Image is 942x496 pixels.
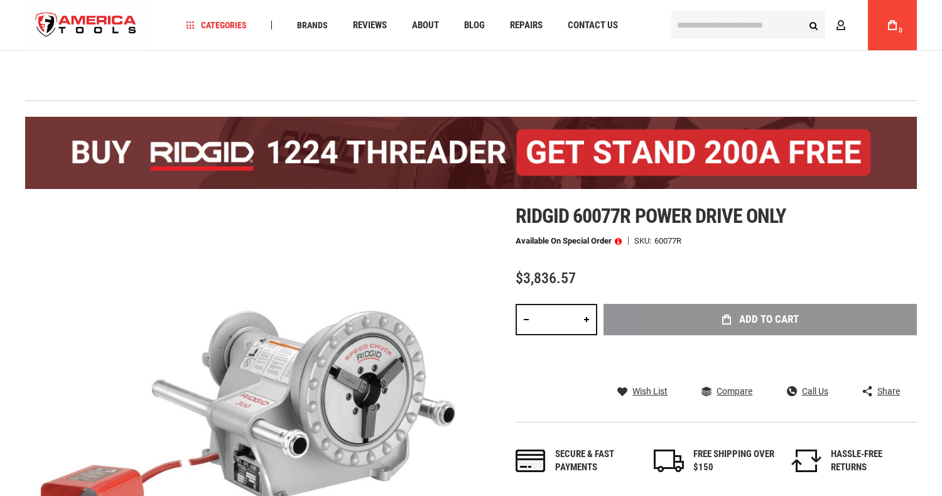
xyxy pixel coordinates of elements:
[516,204,786,228] span: Ridgid 60077r power drive only
[458,17,490,34] a: Blog
[25,2,147,49] a: store logo
[412,21,439,30] span: About
[562,17,624,34] a: Contact Us
[504,17,548,34] a: Repairs
[717,387,752,396] span: Compare
[516,237,622,245] p: Available on Special Order
[899,27,902,34] span: 0
[634,237,654,245] strong: SKU
[181,17,252,34] a: Categories
[693,448,775,475] div: FREE SHIPPING OVER $150
[25,2,147,49] img: America Tools
[568,21,618,30] span: Contact Us
[617,385,668,397] a: Wish List
[510,21,543,30] span: Repairs
[406,17,445,34] a: About
[877,387,900,396] span: Share
[632,387,668,396] span: Wish List
[555,448,637,475] div: Secure & fast payments
[291,17,333,34] a: Brands
[516,269,576,287] span: $3,836.57
[801,13,825,37] button: Search
[353,21,387,30] span: Reviews
[347,17,392,34] a: Reviews
[791,450,821,472] img: returns
[802,387,828,396] span: Call Us
[187,21,247,30] span: Categories
[516,450,546,472] img: payments
[654,237,681,245] div: 60077R
[701,385,752,397] a: Compare
[464,21,485,30] span: Blog
[787,385,828,397] a: Call Us
[831,448,912,475] div: HASSLE-FREE RETURNS
[297,21,328,30] span: Brands
[654,450,684,472] img: shipping
[25,117,917,189] img: BOGO: Buy the RIDGID® 1224 Threader (26092), get the 92467 200A Stand FREE!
